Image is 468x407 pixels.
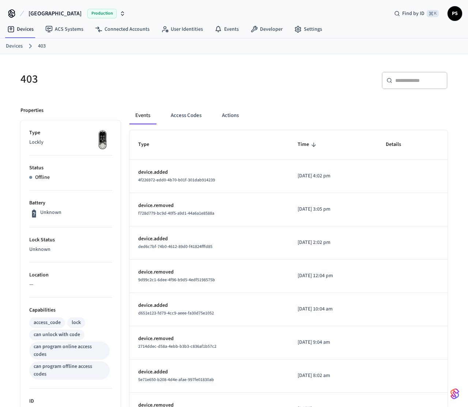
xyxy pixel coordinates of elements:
p: Properties [20,107,44,114]
span: 2714ddec-d58a-4ebb-b3b3-c836af1b57c2 [138,343,216,350]
span: 9d99c2c1-6dee-4f96-b9d5-4edf5198575b [138,277,215,283]
div: can program online access codes [34,343,105,358]
span: f728d779-bc9d-40f5-a9d1-44a6a1e8588a [138,210,214,216]
p: [DATE] 12:04 pm [298,272,368,280]
p: device.added [138,235,280,243]
p: device.added [138,302,280,309]
p: device.removed [138,335,280,343]
div: Find by ID⌘ K [388,7,445,20]
span: Production [87,9,117,18]
a: Developer [245,23,288,36]
p: [DATE] 9:04 am [298,339,368,346]
div: ant example [129,107,448,124]
img: SeamLogoGradient.69752ec5.svg [450,388,459,400]
a: Devices [1,23,39,36]
span: Type [138,139,159,150]
img: Lockly Vision Lock, Front [94,129,112,151]
div: can unlock with code [34,331,80,339]
a: ACS Systems [39,23,89,36]
button: Actions [216,107,245,124]
span: Details [386,139,411,150]
a: User Identities [155,23,209,36]
span: ded6c7bf-74b0-4612-89d0-f41824fffd85 [138,244,212,250]
span: 5e71e650-b208-4d4e-afae-997fe01830ab [138,377,214,383]
button: Access Codes [165,107,207,124]
button: PS [448,6,462,21]
p: device.added [138,169,280,176]
span: Find by ID [402,10,424,17]
p: Battery [29,199,112,207]
a: 403 [38,42,46,50]
p: [DATE] 4:02 pm [298,172,368,180]
a: Events [209,23,245,36]
div: access_code [34,319,61,327]
p: device.removed [138,268,280,276]
span: Time [298,139,318,150]
span: 4f226972-edd0-4b70-b01f-301dab914239 [138,177,215,183]
p: Unknown [40,209,61,216]
p: Status [29,164,112,172]
a: Devices [6,42,23,50]
a: Settings [288,23,328,36]
span: [GEOGRAPHIC_DATA] [29,9,82,18]
p: [DATE] 3:05 pm [298,206,368,213]
span: d651e123-fd79-4cc9-aeee-fa30d75e1052 [138,310,214,316]
p: [DATE] 8:02 am [298,372,368,380]
p: [DATE] 2:02 pm [298,239,368,246]
p: device.removed [138,202,280,210]
h5: 403 [20,72,230,87]
p: Capabilities [29,306,112,314]
a: Connected Accounts [89,23,155,36]
div: can program offline access codes [34,363,105,378]
p: Lockly [29,139,112,146]
p: [DATE] 10:04 am [298,305,368,313]
p: — [29,281,112,289]
p: Unknown [29,246,112,253]
p: Offline [35,174,50,181]
div: lock [72,319,81,327]
button: Events [129,107,156,124]
p: Location [29,271,112,279]
p: Lock Status [29,236,112,244]
span: ⌘ K [427,10,439,17]
p: Type [29,129,112,137]
p: ID [29,397,112,405]
p: device.added [138,368,280,376]
span: PS [448,7,461,20]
